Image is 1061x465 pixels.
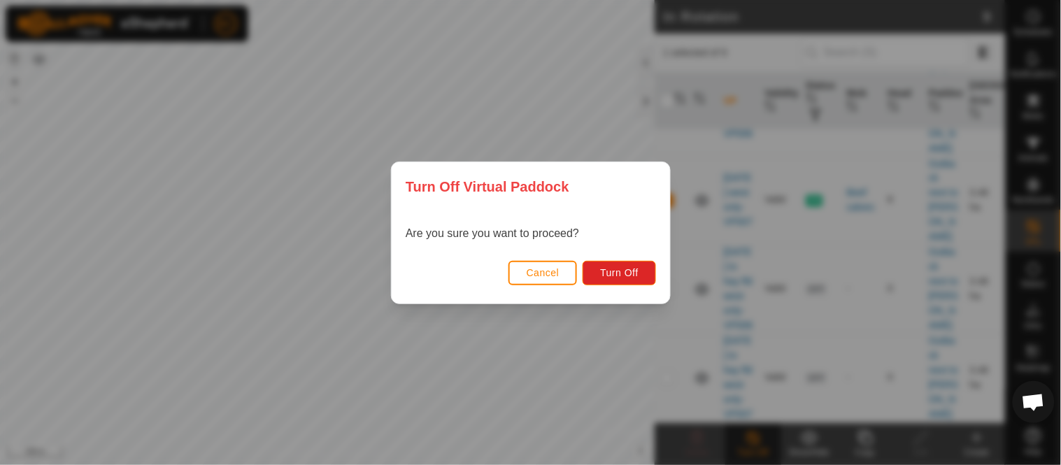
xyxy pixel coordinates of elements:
span: Cancel [526,267,559,278]
div: Open chat [1013,381,1055,423]
button: Turn Off [583,260,656,285]
span: Turn Off [600,267,639,278]
span: Turn Off Virtual Paddock [406,176,569,197]
button: Cancel [508,260,577,285]
p: Are you sure you want to proceed? [406,225,579,242]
